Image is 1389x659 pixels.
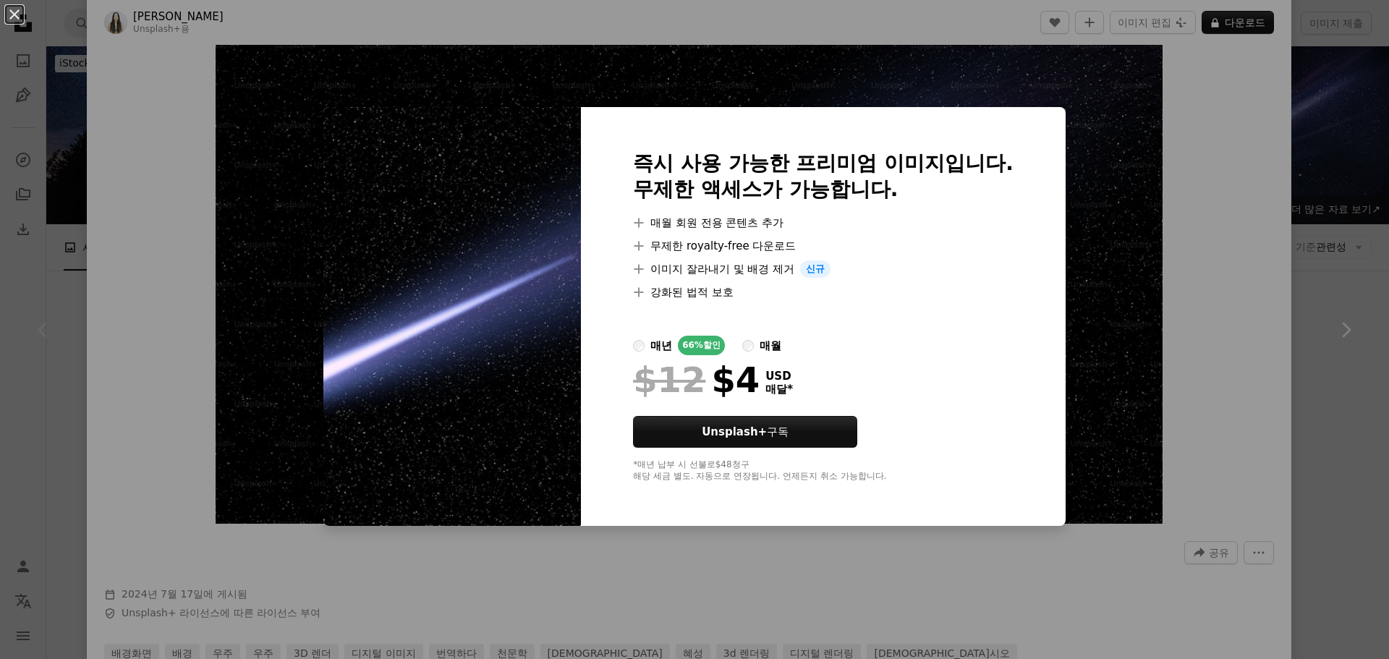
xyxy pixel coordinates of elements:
div: $4 [633,361,760,399]
input: 매월 [742,340,754,352]
input: 매년66%할인 [633,340,645,352]
span: 신규 [800,260,831,278]
div: 매월 [760,337,781,354]
div: *매년 납부 시 선불로 $48 청구 해당 세금 별도. 자동으로 연장됩니다. 언제든지 취소 가능합니다. [633,459,1014,482]
span: $12 [633,361,705,399]
h2: 즉시 사용 가능한 프리미엄 이미지입니다. 무제한 액세스가 가능합니다. [633,150,1014,203]
button: Unsplash+구독 [633,416,857,448]
div: 66% 할인 [678,336,725,355]
li: 이미지 잘라내기 및 배경 제거 [633,260,1014,278]
span: USD [765,370,793,383]
div: 매년 [650,337,672,354]
strong: Unsplash+ [702,425,767,438]
img: premium_photo-1721172820351-7f03d1dd0a78 [323,107,581,526]
li: 매월 회원 전용 콘텐츠 추가 [633,214,1014,231]
li: 강화된 법적 보호 [633,284,1014,301]
li: 무제한 royalty-free 다운로드 [633,237,1014,255]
